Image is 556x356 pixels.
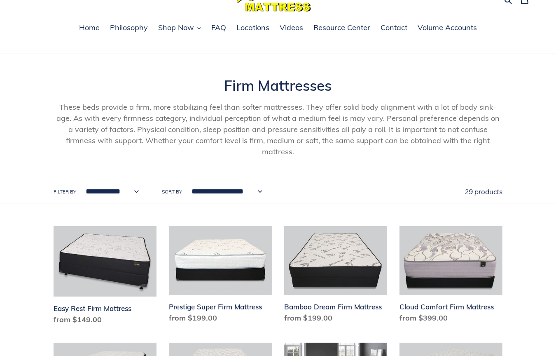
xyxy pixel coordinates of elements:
span: Firm Mattresses [224,76,332,94]
label: Filter by [54,188,76,196]
a: Easy Rest Firm Mattress [54,226,157,328]
span: Contact [381,23,407,33]
span: Resource Center [313,23,370,33]
a: Home [75,22,104,34]
a: Bamboo Dream Firm Mattress [284,226,387,327]
span: 29 products [465,187,502,196]
span: These beds provide a firm, more stabilizing feel than softer mattresses. They offer solid body al... [56,102,500,156]
span: Shop Now [158,23,194,33]
a: Resource Center [309,22,374,34]
a: FAQ [207,22,230,34]
a: Contact [376,22,411,34]
span: Home [79,23,100,33]
span: Locations [236,23,269,33]
span: Videos [280,23,303,33]
a: Volume Accounts [413,22,481,34]
a: Locations [232,22,273,34]
button: Shop Now [154,22,205,34]
span: FAQ [211,23,226,33]
a: Philosophy [106,22,152,34]
a: Videos [276,22,307,34]
label: Sort by [162,188,182,196]
a: Cloud Comfort Firm Mattress [399,226,502,327]
span: Philosophy [110,23,148,33]
a: Prestige Super Firm Mattress [169,226,272,327]
span: Volume Accounts [418,23,477,33]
